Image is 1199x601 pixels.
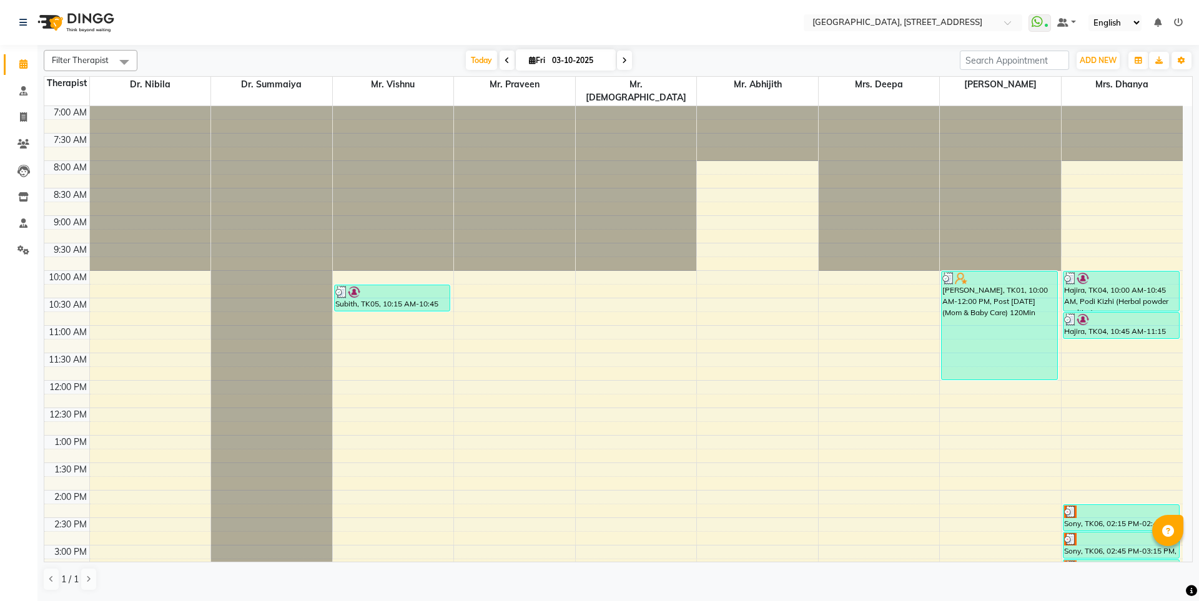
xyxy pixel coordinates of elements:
div: Subith, TK05, 10:15 AM-10:45 AM, Nasyam [335,285,450,311]
div: 8:00 AM [51,161,89,174]
span: [PERSON_NAME] [940,77,1061,92]
input: 2025-10-03 [548,51,611,70]
div: 11:00 AM [46,326,89,339]
div: 7:30 AM [51,134,89,147]
div: Hajira, TK04, 10:00 AM-10:45 AM, Podi Kizhi (Herbal powder poultice) [1063,271,1179,311]
div: 11:30 AM [46,353,89,366]
div: Hajira, TK04, 10:45 AM-11:15 AM, [PERSON_NAME] [1063,313,1179,338]
span: Fri [526,56,548,65]
div: Therapist [44,77,89,90]
div: Sony, TK06, 03:15 PM-03:45 PM, [DATE] -PROMO - HEAD & FOOT REFLEXOLOGY 30Min [1063,560,1179,585]
span: Mr. Vishnu [333,77,454,92]
div: 9:00 AM [51,216,89,229]
div: Sony, TK06, 02:45 PM-03:15 PM, [DATE] -PROMO - KSHEERADHARA 30Min [1063,532,1179,558]
div: Sony, TK06, 02:15 PM-02:45 PM, [DATE] -PROMO - ABH 30Min [1063,505,1179,530]
input: Search Appointment [960,51,1069,70]
div: 1:00 PM [52,436,89,449]
div: [PERSON_NAME], TK01, 10:00 AM-12:00 PM, Post [DATE] (Mom & Baby Care) 120Min [942,271,1057,379]
div: 7:00 AM [51,106,89,119]
div: 12:30 PM [47,408,89,421]
button: ADD NEW [1077,52,1120,69]
span: Today [466,51,497,70]
span: Dr. Nibila [90,77,211,92]
span: Mr. Praveen [454,77,575,92]
iframe: chat widget [1147,551,1187,589]
img: logo [32,5,117,40]
div: 3:00 PM [52,545,89,559]
div: 1:30 PM [52,463,89,476]
div: 2:30 PM [52,518,89,531]
div: 9:30 AM [51,243,89,257]
span: 1 / 1 [61,573,79,586]
span: Mrs. Deepa [819,77,940,92]
span: Dr. Summaiya [211,77,332,92]
span: Mr. [DEMOGRAPHIC_DATA] [576,77,697,105]
span: Mr. Abhijith [697,77,818,92]
span: Filter Therapist [52,55,109,65]
div: 10:00 AM [46,271,89,284]
div: 2:00 PM [52,491,89,504]
div: 10:30 AM [46,298,89,311]
div: 8:30 AM [51,188,89,202]
span: Mrs. Dhanya [1062,77,1183,92]
div: 12:00 PM [47,381,89,394]
span: ADD NEW [1080,56,1117,65]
